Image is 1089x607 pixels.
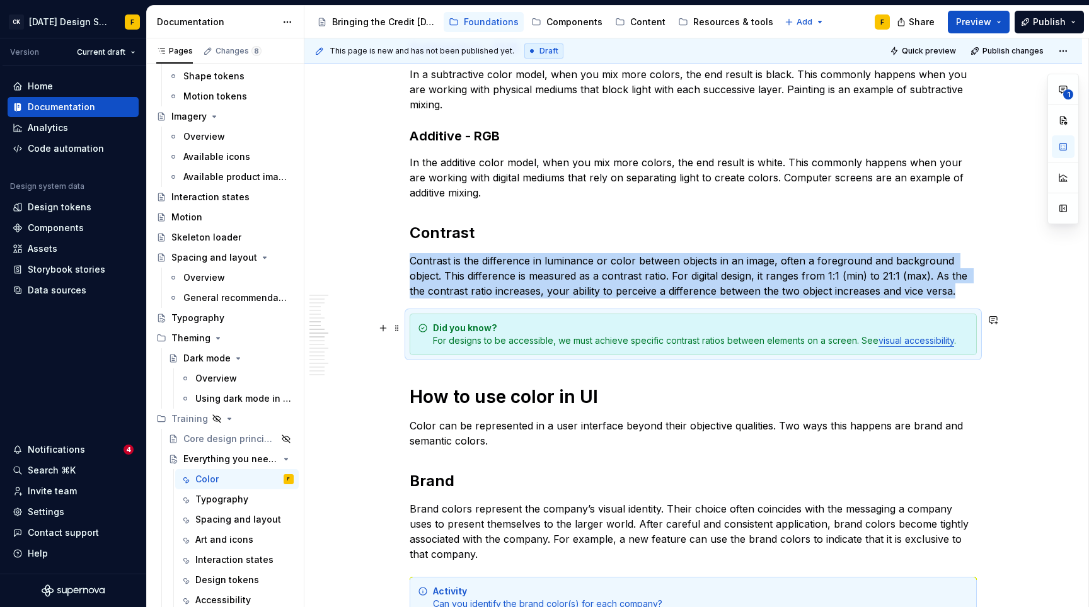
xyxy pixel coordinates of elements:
[410,223,977,243] h2: Contrast
[410,127,977,145] h3: Additive - RGB
[163,66,299,86] a: Shape tokens
[163,147,299,167] a: Available icons
[175,570,299,590] a: Design tokens
[183,271,225,284] div: Overview
[610,12,671,32] a: Content
[28,485,77,497] div: Invite team
[464,16,519,28] div: Foundations
[433,322,969,347] div: For designs to be accessible, we must achieve specific contrast ratios between elements on a scre...
[8,97,139,117] a: Documentation
[163,429,299,449] a: Core design principles
[175,469,299,489] a: ColorF
[124,445,134,455] span: 4
[410,385,977,408] h1: How to use color in UI
[332,16,436,28] div: Bringing the Credit [DATE] brand to life across products
[410,471,977,491] h2: Brand
[29,16,110,28] div: [DATE] Design System
[28,201,91,213] div: Design tokens
[693,16,773,28] div: Resources & tools
[28,464,76,477] div: Search ⌘K
[183,433,277,445] div: Core design principles
[956,16,991,28] span: Preview
[433,322,497,333] strong: Did you know?
[151,106,299,127] a: Imagery
[156,46,193,56] div: Pages
[982,46,1044,56] span: Publish changes
[175,530,299,550] a: Art and icons
[171,332,210,344] div: Theming
[171,191,250,203] div: Interaction states
[8,481,139,501] a: Invite team
[410,253,977,298] p: Contrast is the difference in luminance or color between objects in an image, often a foreground ...
[28,526,99,539] div: Contact support
[163,268,299,288] a: Overview
[673,12,778,32] a: Resources & tools
[902,46,956,56] span: Quick preview
[195,513,281,526] div: Spacing and layout
[163,449,299,469] a: Everything you need to know
[175,489,299,509] a: Typography
[195,533,253,546] div: Art and icons
[312,9,778,35] div: Page tree
[444,12,524,32] a: Foundations
[967,42,1049,60] button: Publish changes
[175,368,299,389] a: Overview
[151,187,299,207] a: Interaction states
[195,473,219,485] div: Color
[171,312,224,324] div: Typography
[287,473,290,485] div: F
[71,43,141,61] button: Current draft
[8,543,139,564] button: Help
[28,443,85,456] div: Notifications
[948,11,1010,33] button: Preview
[195,553,274,566] div: Interaction states
[183,352,231,365] div: Dark mode
[151,409,299,429] div: Training
[312,12,441,32] a: Bringing the Credit [DATE] brand to life across products
[171,412,208,425] div: Training
[183,453,279,465] div: Everything you need to know
[195,372,237,385] div: Overview
[879,335,954,346] a: visual accessibility
[163,288,299,308] a: General recommendations
[410,155,977,200] p: In the additive color model, when you mix more colors, the end result is white. This commonly hap...
[410,418,977,448] p: Color can be represented in a user interface beyond their objective qualities. Two ways this happ...
[216,46,262,56] div: Changes
[28,242,57,255] div: Assets
[183,70,245,82] div: Shape tokens
[183,90,247,103] div: Motion tokens
[175,509,299,530] a: Spacing and layout
[526,12,608,32] a: Components
[163,167,299,187] a: Available product imagery
[28,263,105,276] div: Storybook stories
[546,16,602,28] div: Components
[797,17,812,27] span: Add
[28,80,53,93] div: Home
[163,86,299,106] a: Motion tokens
[28,222,84,234] div: Components
[195,493,248,506] div: Typography
[171,231,241,244] div: Skeleton loader
[171,211,202,224] div: Motion
[251,46,262,56] span: 8
[77,47,125,57] span: Current draft
[410,501,977,562] p: Brand colors represent the company’s visual identity. Their choice often coincides with the messa...
[8,460,139,480] button: Search ⌘K
[183,171,287,183] div: Available product imagery
[163,127,299,147] a: Overview
[330,46,514,56] span: This page is new and has not been published yet.
[781,13,828,31] button: Add
[195,594,251,606] div: Accessibility
[183,150,250,163] div: Available icons
[28,122,68,134] div: Analytics
[195,574,259,586] div: Design tokens
[8,259,139,280] a: Storybook stories
[539,46,558,56] span: Draft
[42,584,105,597] svg: Supernova Logo
[8,502,139,522] a: Settings
[880,17,884,27] div: F
[28,101,95,113] div: Documentation
[151,227,299,247] a: Skeleton loader
[8,76,139,96] a: Home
